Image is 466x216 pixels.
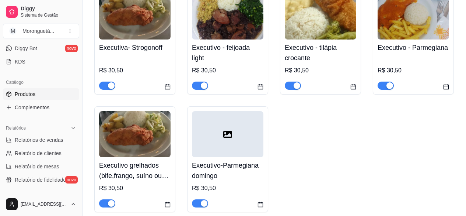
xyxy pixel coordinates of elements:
[3,42,79,54] a: Diggy Botnovo
[15,176,66,184] span: Relatório de fidelidade
[192,160,263,181] h4: Executivo-Parmegiana domingo
[285,42,356,63] h4: Executivo - tilápia crocante
[21,6,76,12] span: Diggy
[192,66,263,75] div: R$ 30,50
[165,202,171,208] span: calendar
[99,111,171,157] img: product-image
[3,24,79,38] button: Select a team
[3,147,79,159] a: Relatório de clientes
[3,76,79,88] div: Catálogo
[192,42,263,63] h4: Executivo - feijoada light
[15,150,62,157] span: Relatório de clientes
[21,201,67,207] span: [EMAIL_ADDRESS][DOMAIN_NAME]
[257,202,263,208] span: calendar
[15,163,59,170] span: Relatório de mesas
[443,84,449,90] span: calendar
[3,161,79,172] a: Relatório de mesas
[15,104,49,111] span: Complementos
[378,42,449,53] h4: Executivo - Parmegiana
[3,174,79,186] a: Relatório de fidelidadenovo
[15,90,35,98] span: Produtos
[3,195,79,213] button: [EMAIL_ADDRESS][DOMAIN_NAME]
[99,184,171,193] div: R$ 30,50
[99,66,171,75] div: R$ 30,50
[15,136,63,144] span: Relatórios de vendas
[257,84,263,90] span: calendar
[22,27,54,35] div: Moronguetá ...
[15,58,25,65] span: KDS
[3,134,79,146] a: Relatórios de vendas
[3,56,79,68] a: KDS
[21,12,76,18] span: Sistema de Gestão
[3,3,79,21] a: DiggySistema de Gestão
[3,88,79,100] a: Produtos
[378,66,449,75] div: R$ 30,50
[15,45,37,52] span: Diggy Bot
[99,160,171,181] h4: Executivo grelhados (bife,frango, suíno ou Linguicinha) escolha 1 opção
[285,66,356,75] div: R$ 30,50
[6,125,26,131] span: Relatórios
[350,84,356,90] span: calendar
[165,84,171,90] span: calendar
[99,42,171,53] h4: Executiva- Strogonoff
[9,27,17,35] span: M
[192,184,263,193] div: R$ 30,50
[3,102,79,113] a: Complementos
